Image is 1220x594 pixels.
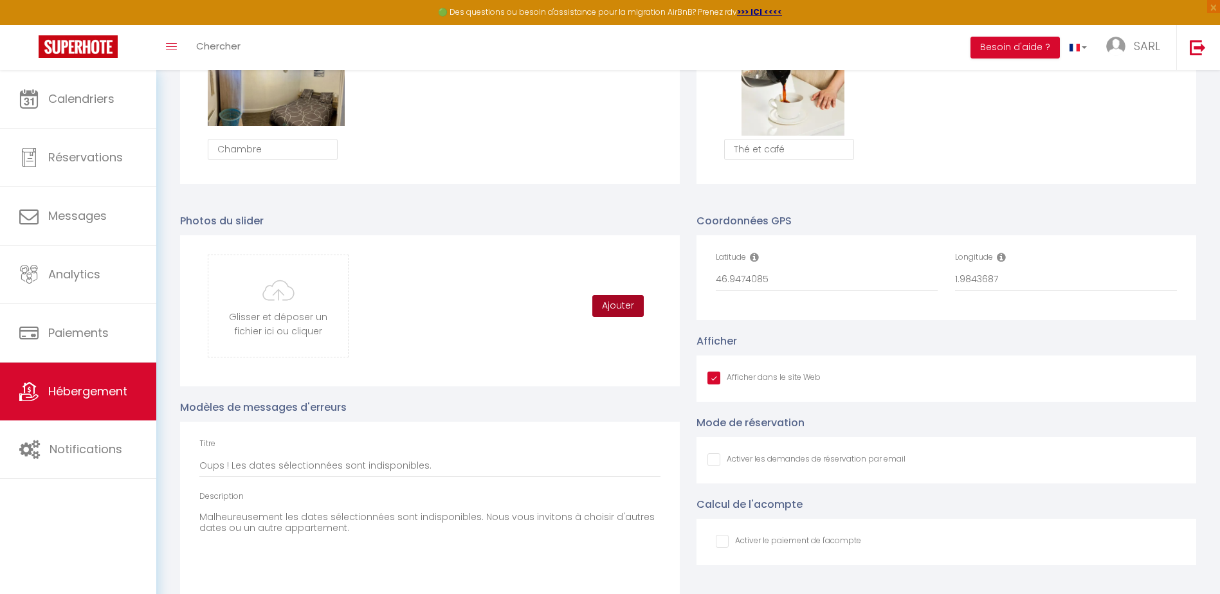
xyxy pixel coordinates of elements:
[1097,25,1176,70] a: ... SARL
[199,491,244,503] label: Description
[696,415,805,431] label: Mode de réservation
[48,208,107,224] span: Messages
[199,438,215,450] label: Titre
[696,213,792,229] label: Coordonnées GPS
[970,37,1060,59] button: Besoin d'aide ?
[180,399,347,415] label: Modèles de messages d'erreurs
[592,295,644,317] button: Ajouter
[737,6,782,17] a: >>> ICI <<<<
[50,441,122,457] span: Notifications
[196,39,241,53] span: Chercher
[1106,37,1125,56] img: ...
[1134,38,1160,54] span: SARL
[48,383,127,399] span: Hébergement
[716,251,746,264] label: Latitude
[696,333,737,349] label: Afficher
[955,251,993,264] label: Longitude
[39,35,118,58] img: Super Booking
[696,496,803,512] label: Calcul de l'acompte
[48,91,114,107] span: Calendriers
[187,25,250,70] a: Chercher
[1190,39,1206,55] img: logout
[48,149,123,165] span: Réservations
[180,213,680,229] p: Photos du slider
[48,266,100,282] span: Analytics
[48,325,109,341] span: Paiements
